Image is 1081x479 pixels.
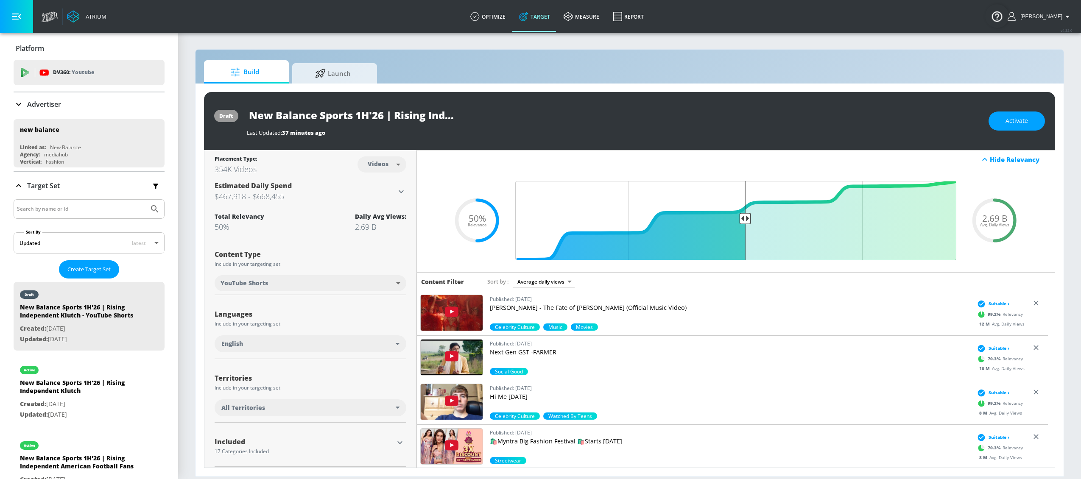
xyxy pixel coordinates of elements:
button: Activate [989,111,1045,131]
div: Hide Relevancy [417,150,1055,169]
div: Hide Relevancy [990,155,1050,164]
button: Open Resource Center [985,4,1009,28]
div: 99.2% [490,412,540,420]
span: Launch [301,63,365,84]
span: Relevance [468,223,486,227]
span: Celebrity Culture [490,412,540,420]
div: new balanceLinked as:New BalanceAgency:mediahubVertical:Fashion [14,119,165,167]
div: DV360: Youtube [14,60,165,85]
div: Updated [20,239,40,247]
p: Hi Me [DATE] [490,393,969,401]
span: Create Target Set [67,265,111,274]
div: 70.3% [571,323,598,331]
div: new balance [20,125,59,134]
div: Suitable › [975,299,1010,308]
span: Created: [20,400,46,408]
a: Target [512,1,557,32]
span: Suitable › [989,434,1010,440]
div: Suitable › [975,433,1010,441]
div: Platform [14,36,165,60]
h6: Content Filter [421,278,464,286]
span: 8 M [980,409,990,415]
span: English [221,340,243,348]
button: Create Target Set [59,260,119,278]
p: Youtube [72,68,94,77]
span: 8 M [980,454,990,460]
p: Advertiser [27,100,61,109]
div: active [24,443,35,448]
div: draft [25,292,34,297]
div: Include in your targeting set [215,321,406,326]
div: Last Updated: [247,129,980,136]
button: [PERSON_NAME] [1008,11,1073,22]
div: activeNew Balance Sports 1H'26 | Rising Independent KlutchCreated:[DATE]Updated:[DATE] [14,357,165,426]
div: Placement Type: [215,155,257,164]
div: Territories [215,375,406,382]
a: Published: [DATE]🛍️Myntra Big Fashion Festival 🛍️Starts [DATE] [490,428,969,457]
div: mediahub [44,151,68,158]
div: draftNew Balance Sports 1H'26 | Rising Independent Klutch - YouTube ShortsCreated:[DATE]Updated:[... [14,282,165,351]
span: Watched By Teens [543,412,597,420]
span: All Territories [221,404,265,412]
span: Estimated Daily Spend [215,181,292,190]
span: 50% [469,214,486,223]
div: English [215,335,406,352]
img: ko70cExuzZM [421,295,483,331]
img: jpnWl2Gkbxs [421,340,483,375]
div: Target Set [14,172,165,200]
div: 90.6% [543,412,597,420]
div: 2.69 B [355,222,406,232]
a: Published: [DATE]Next Gen GST -FARMER [490,339,969,368]
div: Include in your targeting set [215,385,406,390]
span: Music [543,323,567,331]
div: Relevancy [975,308,1023,320]
div: Average daily views [513,276,575,287]
span: v 4.32.0 [1061,28,1073,33]
a: Published: [DATE][PERSON_NAME] - The Fate of [PERSON_NAME] (Official Music Video) [490,295,969,323]
p: Published: [DATE] [490,428,969,437]
span: 37 minutes ago [282,129,325,136]
span: 99.2 % [988,311,1003,317]
div: New Balance [50,144,81,151]
h3: $467,918 - $668,455 [215,190,396,202]
div: Include in your targeting set [215,262,406,267]
div: Avg. Daily Views [975,365,1025,371]
span: Created: [20,324,46,332]
p: Published: [DATE] [490,295,969,304]
div: Advertiser [14,92,165,116]
span: Suitable › [989,301,1010,307]
div: active [24,368,35,372]
div: Suitable › [975,388,1010,397]
span: 2.69 B [982,214,1007,223]
p: Target Set [27,181,60,190]
span: 10 M [980,365,992,371]
p: [DATE] [20,323,139,334]
div: Avg. Daily Views [975,454,1022,460]
input: Final Threshold [511,181,961,260]
div: Linked as: [20,144,46,151]
div: Suitable › [975,344,1010,352]
span: Suitable › [989,345,1010,351]
img: 8Q1sI_lNU-g [421,429,483,464]
div: draft [219,112,233,120]
div: Avg. Daily Views [975,320,1025,327]
div: Content Type [215,251,406,258]
div: Relevancy [975,441,1023,454]
p: Published: [DATE] [490,339,969,348]
div: 70.3% [490,368,528,375]
div: New Balance Sports 1H'26 | Rising Independent Klutch - YouTube Shorts [20,303,139,323]
span: Sort by [487,278,509,285]
span: Social Good [490,368,528,375]
p: [DATE] [20,409,139,420]
span: Movies [571,323,598,331]
div: 70.3% [490,457,526,464]
img: F0OkwXKcPSE [421,384,483,420]
div: 17 Categories Included [215,449,394,454]
a: measure [557,1,606,32]
a: Report [606,1,651,32]
div: Atrium [82,13,106,20]
p: [DATE] [20,334,139,345]
p: Next Gen GST -FARMER [490,348,969,356]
